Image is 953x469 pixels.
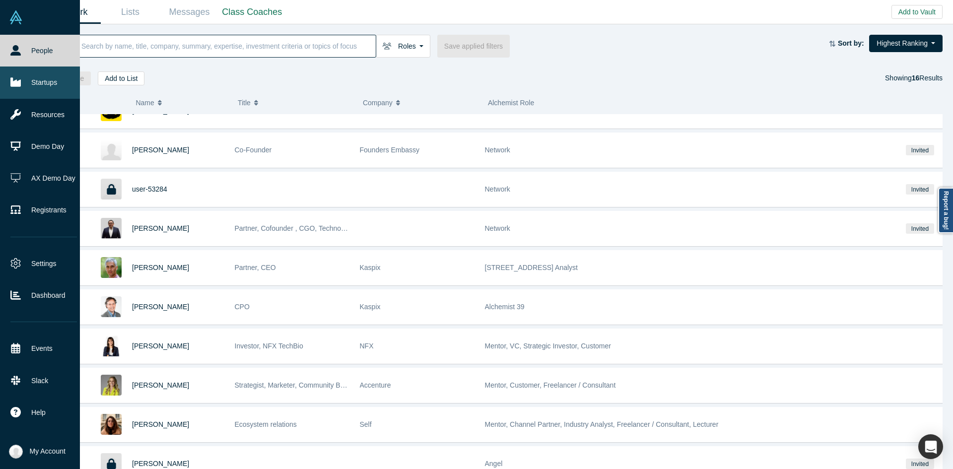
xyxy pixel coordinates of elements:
span: Invited [906,145,934,155]
a: [PERSON_NAME] [132,420,189,428]
a: [PERSON_NAME] [132,264,189,271]
a: Messages [160,0,219,24]
img: Ermilo Vazquez's Profile Image [101,218,122,239]
img: Pablo Zegers's Profile Image [101,257,122,278]
img: Anna Sanchez's Account [9,445,23,459]
span: Name [136,92,154,113]
span: Invited [906,184,934,195]
a: [PERSON_NAME] [132,224,189,232]
span: Network [485,146,510,154]
span: Partner, CEO [235,264,276,271]
span: Title [238,92,251,113]
a: [PERSON_NAME] [132,342,189,350]
span: CPO [235,303,250,311]
img: Anastasia Budinskaya's Profile Image [101,335,122,356]
span: Mentor, VC, Strategic Investor, Customer [485,342,611,350]
span: IDAP [360,107,376,115]
span: Network [485,224,510,232]
div: Showing [885,71,943,85]
a: [PERSON_NAME] [132,460,189,468]
img: Anastasia Hansen's Profile Image [101,375,122,396]
strong: Sort by: [838,39,864,47]
span: Self [360,420,372,428]
span: Partner, BDM [235,107,276,115]
img: Alchemist Vault Logo [9,10,23,24]
span: Co-Founder [235,146,272,154]
span: Alchemist Role [488,99,534,107]
a: Class Coaches [219,0,285,24]
button: My Account [9,445,66,459]
a: [PERSON_NAME] [132,381,189,389]
span: Alchemist 39 [485,303,525,311]
a: [PERSON_NAME] [132,303,189,311]
span: Results [912,74,943,82]
a: user-53284 [132,185,167,193]
span: Kaspix [360,303,381,311]
span: Investor, NFX TechBio [235,342,303,350]
button: Highest Ranking [869,35,943,52]
a: Lists [101,0,160,24]
span: NFX [360,342,374,350]
span: Ecosystem relations [235,420,297,428]
span: Mentor, Channel Partner, Industry Analyst, Freelancer / Consultant, Lecturer [485,420,719,428]
span: My Account [30,446,66,457]
span: Accenture [360,381,391,389]
button: Title [238,92,352,113]
span: Founders Embassy [360,146,420,154]
span: Mentor, Customer, Freelancer / Consultant [485,381,616,389]
a: Report a bug! [938,188,953,233]
span: [STREET_ADDRESS] Analyst [485,264,578,271]
button: Add to Vault [891,5,943,19]
strong: 16 [912,74,920,82]
span: Angel [485,460,503,468]
span: Help [31,407,46,418]
span: Partner, Cofounder , CGO, Technology Advisor, Telco Expert [235,224,420,232]
input: Search by name, title, company, summary, expertise, investment criteria or topics of focus [80,34,376,58]
a: [PERSON_NAME] [132,107,189,115]
span: Network [485,185,510,193]
button: Company [363,92,477,113]
button: Roles [376,35,430,58]
img: Anastasia Crew's Profile Image [101,139,122,160]
span: Invited [906,223,934,234]
span: Company [363,92,393,113]
span: Invited [906,459,934,469]
span: Service Provider [485,107,536,115]
button: Add to List [98,71,144,85]
span: Strategist, Marketer, Community Builder [235,381,357,389]
img: Anastasia Natrova's Profile Image [101,414,122,435]
img: Andres Valdivieso's Profile Image [101,296,122,317]
span: Kaspix [360,264,381,271]
a: [PERSON_NAME] [132,146,189,154]
button: Name [136,92,227,113]
button: Save applied filters [437,35,510,58]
